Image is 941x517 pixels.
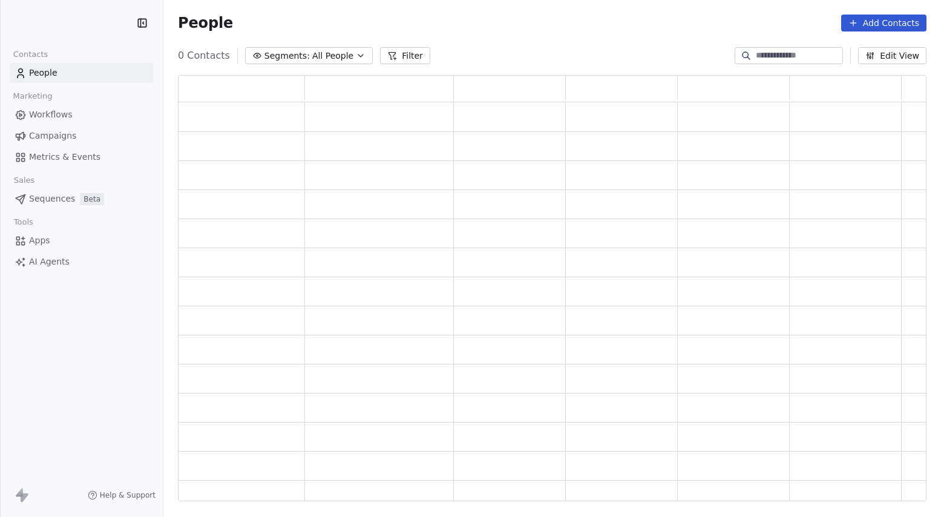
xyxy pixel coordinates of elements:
span: Campaigns [29,130,76,142]
a: Workflows [10,105,153,125]
a: Apps [10,231,153,251]
span: Tools [8,213,38,231]
span: AI Agents [29,255,70,268]
a: Metrics & Events [10,147,153,167]
a: SequencesBeta [10,189,153,209]
a: AI Agents [10,252,153,272]
span: People [178,14,233,32]
a: Campaigns [10,126,153,146]
span: Workflows [29,108,73,121]
span: Sales [8,171,40,189]
span: Help & Support [100,490,156,500]
button: Edit View [858,47,926,64]
span: Beta [80,193,104,205]
span: Marketing [8,87,57,105]
span: People [29,67,57,79]
span: Segments: [264,50,310,62]
button: Add Contacts [841,15,926,31]
span: Sequences [29,193,75,205]
span: Metrics & Events [29,151,100,163]
span: Apps [29,234,50,247]
a: People [10,63,153,83]
span: 0 Contacts [178,48,230,63]
span: Contacts [8,45,53,64]
a: Help & Support [88,490,156,500]
span: All People [312,50,353,62]
button: Filter [380,47,430,64]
